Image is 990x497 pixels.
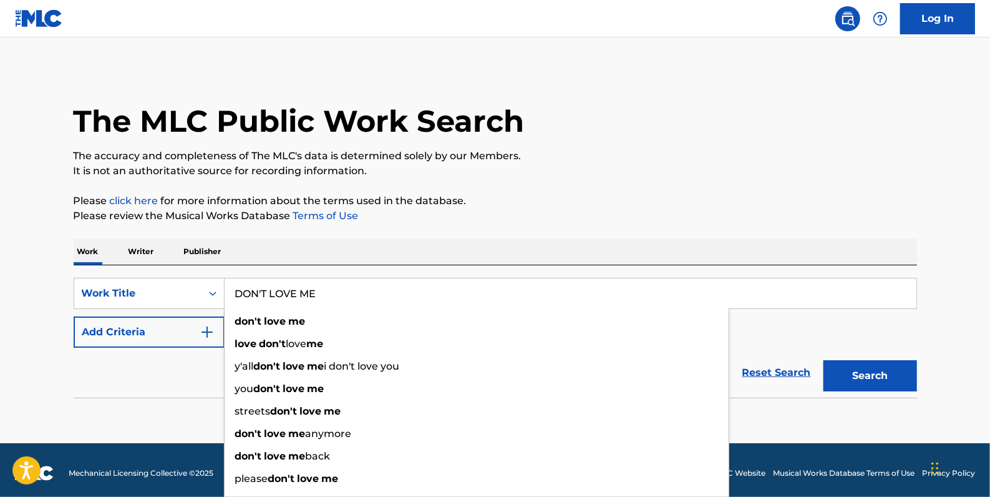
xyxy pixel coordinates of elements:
p: Please for more information about the terms used in the database. [74,194,917,209]
span: love [286,338,307,350]
strong: me [289,315,306,327]
strong: don't [235,428,262,440]
strong: love [298,473,319,485]
strong: love [264,428,286,440]
strong: love [300,405,322,417]
form: Search Form [74,278,917,398]
strong: love [264,450,286,462]
strong: me [308,360,324,372]
strong: love [235,338,257,350]
p: Writer [125,239,158,265]
strong: me [289,450,306,462]
img: help [873,11,888,26]
span: y'all [235,360,254,372]
div: Help [868,6,893,31]
p: It is not an authoritative source for recording information. [74,164,917,179]
button: Search [823,360,917,391]
strong: don't [268,473,295,485]
strong: love [283,360,305,372]
strong: don't [260,338,286,350]
strong: don't [254,360,281,372]
img: 9d2ae6d4665cec9f34b9.svg [200,325,215,340]
strong: me [324,405,341,417]
strong: me [308,383,324,395]
span: Mechanical Licensing Collective © 2025 [69,468,213,479]
strong: don't [254,383,281,395]
a: Public Search [835,6,860,31]
strong: love [264,315,286,327]
strong: me [322,473,339,485]
strong: me [289,428,306,440]
img: search [840,11,855,26]
h1: The MLC Public Work Search [74,102,525,140]
button: Add Criteria [74,317,225,348]
span: anymore [306,428,352,440]
div: Work Title [82,286,194,301]
p: Please review the Musical Works Database [74,209,917,224]
div: Drag [931,450,939,487]
a: Musical Works Database Terms of Use [773,468,915,479]
span: please [235,473,268,485]
p: The accuracy and completeness of The MLC's data is determined solely by our Members. [74,149,917,164]
p: Work [74,239,102,265]
strong: don't [271,405,298,417]
p: Publisher [180,239,225,265]
span: streets [235,405,271,417]
span: back [306,450,331,462]
a: Terms of Use [291,210,359,222]
a: The MLC Website [701,468,765,479]
strong: don't [235,450,262,462]
strong: love [283,383,305,395]
strong: don't [235,315,262,327]
a: click here [110,195,158,207]
span: i don't love you [324,360,400,372]
a: Reset Search [736,359,817,386]
iframe: Chat Widget [928,437,990,497]
span: you [235,383,254,395]
img: MLC Logo [15,9,63,27]
strong: me [307,338,324,350]
a: Log In [900,3,975,34]
a: Privacy Policy [922,468,975,479]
